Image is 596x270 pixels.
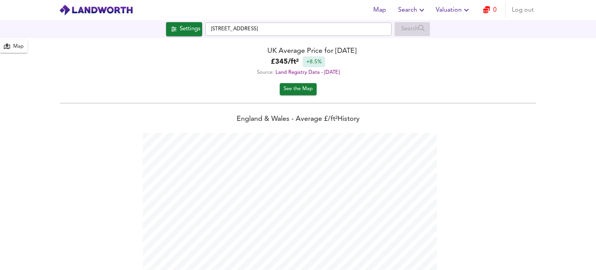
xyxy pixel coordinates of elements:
[275,70,340,75] a: Land Registry Data - [DATE]
[370,5,389,16] span: Map
[509,2,537,18] button: Log out
[395,2,430,18] button: Search
[280,83,317,95] button: See the Map
[398,5,426,16] span: Search
[284,85,313,94] span: See the Map
[512,5,534,16] span: Log out
[13,42,24,51] div: Map
[395,22,430,36] div: Enable a Source before running a Search
[180,24,200,34] div: Settings
[59,4,133,16] img: logo
[271,57,299,67] b: £ 345 / ft²
[433,2,474,18] button: Valuation
[205,23,392,36] input: Enter a location...
[303,56,325,67] div: +8.5%
[367,2,392,18] button: Map
[436,5,471,16] span: Valuation
[166,22,202,36] div: Click to configure Search Settings
[483,5,497,16] a: 0
[166,22,202,36] button: Settings
[477,2,502,18] button: 0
